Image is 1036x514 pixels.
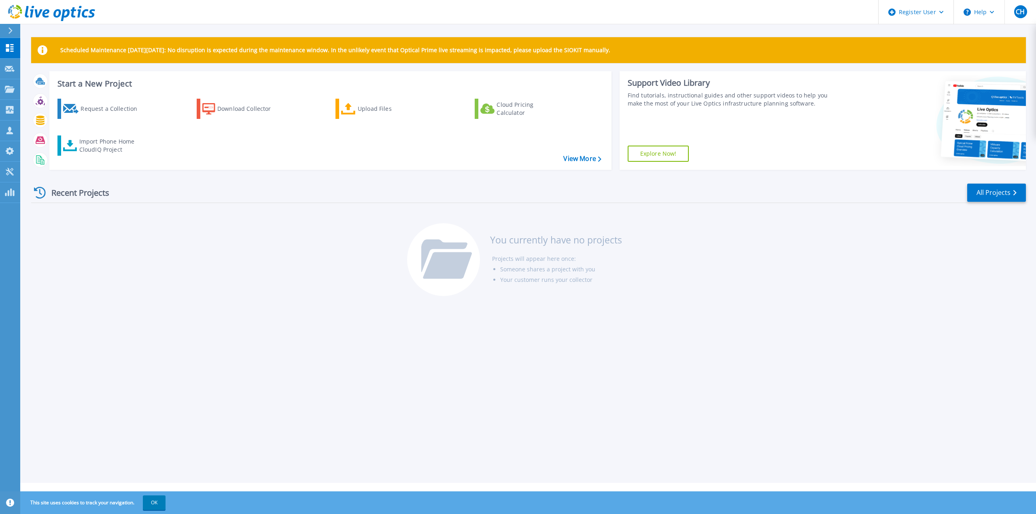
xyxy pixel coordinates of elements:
[358,101,422,117] div: Upload Files
[197,99,287,119] a: Download Collector
[967,184,1026,202] a: All Projects
[57,99,148,119] a: Request a Collection
[628,78,838,88] div: Support Video Library
[500,264,622,275] li: Someone shares a project with you
[60,47,610,53] p: Scheduled Maintenance [DATE][DATE]: No disruption is expected during the maintenance window. In t...
[490,235,622,244] h3: You currently have no projects
[217,101,282,117] div: Download Collector
[335,99,426,119] a: Upload Files
[81,101,145,117] div: Request a Collection
[143,495,166,510] button: OK
[563,155,601,163] a: View More
[79,137,142,154] div: Import Phone Home CloudIQ Project
[31,183,120,203] div: Recent Projects
[57,79,601,88] h3: Start a New Project
[475,99,565,119] a: Cloud Pricing Calculator
[628,146,689,162] a: Explore Now!
[628,91,838,108] div: Find tutorials, instructional guides and other support videos to help you make the most of your L...
[497,101,561,117] div: Cloud Pricing Calculator
[492,254,622,264] li: Projects will appear here once:
[22,495,166,510] span: This site uses cookies to track your navigation.
[1016,8,1025,15] span: CH
[500,275,622,285] li: Your customer runs your collector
